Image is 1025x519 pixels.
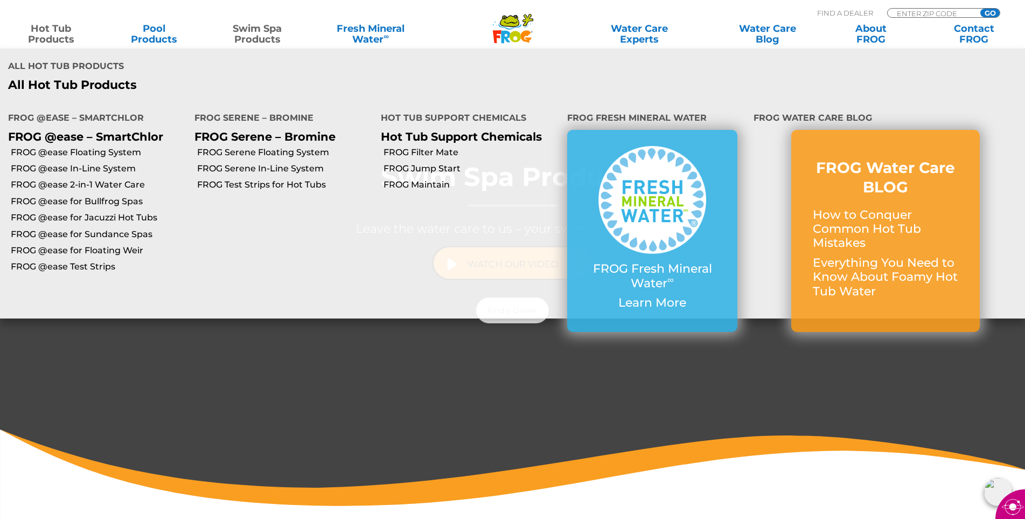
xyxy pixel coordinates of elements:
p: Hot Tub Support Chemicals [381,130,551,143]
a: AboutFROG [831,23,911,45]
a: FROG @ease Test Strips [11,261,186,273]
img: openIcon [984,478,1012,506]
a: FROG @ease 2-in-1 Water Care [11,179,186,191]
p: FROG Serene – Bromine [194,130,365,143]
a: PoolProducts [114,23,194,45]
p: FROG @ease – SmartChlor [8,130,178,143]
h4: Hot Tub Support Chemicals [381,108,551,130]
a: FROG Fresh Mineral Water∞ Learn More [589,146,716,315]
a: FROG @ease for Floating Weir [11,245,186,257]
a: FROG Serene In-Line System [197,163,373,175]
a: FROG @ease for Sundance Spas [11,229,186,240]
a: FROG @ease Floating System [11,147,186,158]
h4: FROG Fresh Mineral Water [567,108,737,130]
p: Learn More [589,296,716,310]
a: FROG @ease In-Line System [11,163,186,175]
p: Find A Dealer [817,8,873,18]
input: Zip Code Form [896,9,968,18]
a: Water CareExperts [574,23,705,45]
h4: FROG @ease – SmartChlor [8,108,178,130]
a: FROG Water Care BLOG How to Conquer Common Hot Tub Mistakes Everything You Need to Know About Foa... [813,158,958,304]
h4: All Hot Tub Products [8,57,505,78]
p: How to Conquer Common Hot Tub Mistakes [813,208,958,251]
a: FROG @ease for Jacuzzi Hot Tubs [11,212,186,224]
h4: FROG Water Care Blog [754,108,1017,130]
p: Everything You Need to Know About Foamy Hot Tub Water [813,256,958,299]
p: FROG Fresh Mineral Water [589,262,716,290]
sup: ∞ [667,274,674,285]
a: Hot TubProducts [11,23,91,45]
h3: FROG Water Care BLOG [813,158,958,197]
a: All Hot Tub Products [8,78,505,92]
a: Water CareBlog [728,23,808,45]
a: FROG @ease for Bullfrog Spas [11,196,186,207]
input: GO [980,9,1000,17]
sup: ∞ [383,32,389,40]
a: FROG Maintain [383,179,559,191]
h4: FROG Serene – Bromine [194,108,365,130]
a: FROG Jump Start [383,163,559,175]
a: FROG Serene Floating System [197,147,373,158]
a: FROG Filter Mate [383,147,559,158]
a: ContactFROG [934,23,1014,45]
a: Swim SpaProducts [217,23,297,45]
a: FROG Test Strips for Hot Tubs [197,179,373,191]
a: Fresh MineralWater∞ [320,23,421,45]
